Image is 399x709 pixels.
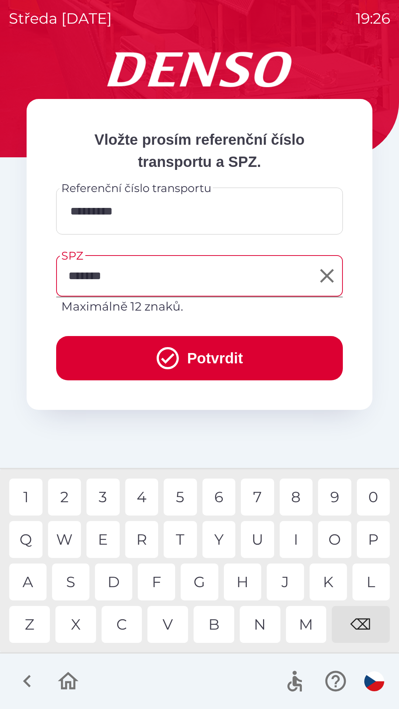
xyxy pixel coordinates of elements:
[27,52,372,87] img: Logo
[61,180,211,196] label: Referenční číslo transportu
[61,298,338,315] p: Maximálně 12 znaků.
[61,248,83,264] label: SPZ
[356,7,390,30] p: 19:26
[56,129,343,173] p: Vložte prosím referenční číslo transportu a SPZ.
[9,7,112,30] p: středa [DATE]
[364,671,384,691] img: cs flag
[314,263,340,289] button: Clear
[56,336,343,380] button: Potvrdit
